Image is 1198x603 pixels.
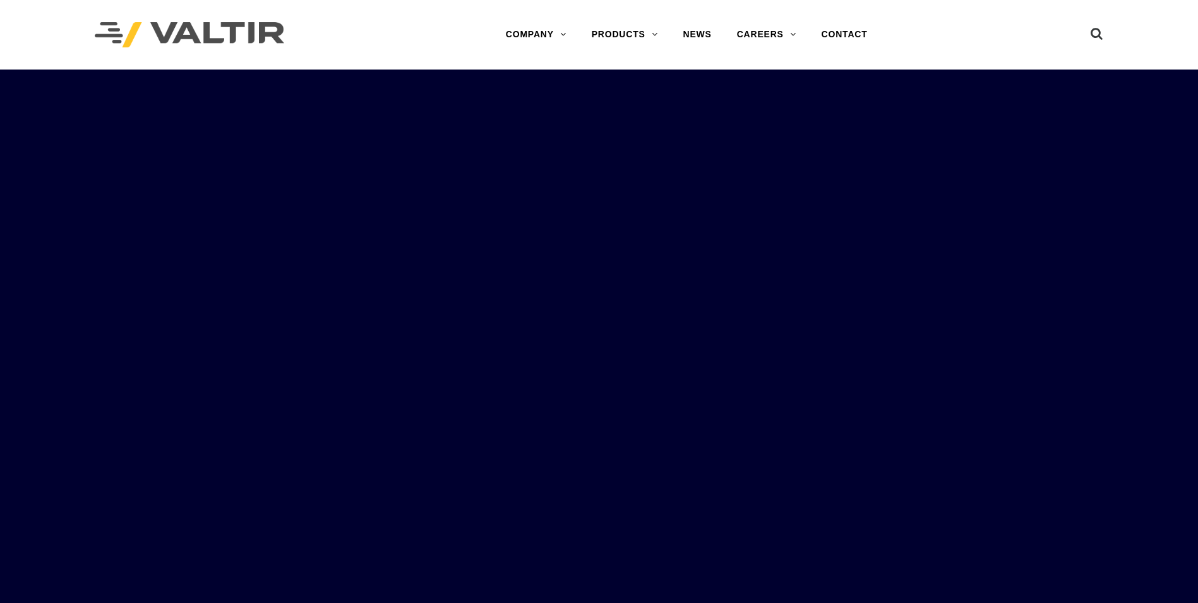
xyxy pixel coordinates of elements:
[724,22,809,47] a: CAREERS
[493,22,579,47] a: COMPANY
[809,22,880,47] a: CONTACT
[671,22,724,47] a: NEWS
[95,22,284,48] img: Valtir
[579,22,671,47] a: PRODUCTS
